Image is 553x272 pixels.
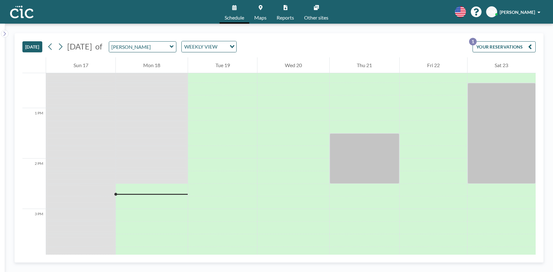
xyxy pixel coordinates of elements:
div: Search for option [182,41,236,52]
div: Sat 23 [468,57,536,73]
span: Maps [254,15,267,20]
span: of [95,42,102,51]
span: [DATE] [67,42,92,51]
p: 1 [469,38,477,45]
img: organization-logo [10,6,33,18]
div: 2 PM [22,159,46,209]
div: Fri 22 [400,57,467,73]
div: 3 PM [22,209,46,259]
span: Other sites [304,15,328,20]
div: Sun 17 [46,57,115,73]
button: [DATE] [22,41,42,52]
input: Search for option [219,43,226,51]
span: [PERSON_NAME] [500,9,535,15]
span: WEEKLY VIEW [183,43,219,51]
span: Schedule [225,15,244,20]
button: YOUR RESERVATIONS1 [473,41,536,52]
div: Wed 20 [257,57,329,73]
div: 12 PM [22,58,46,108]
div: Mon 18 [116,57,187,73]
input: Yuki [109,42,170,52]
div: 1 PM [22,108,46,159]
div: Tue 19 [188,57,257,73]
span: Reports [277,15,294,20]
div: Thu 21 [330,57,399,73]
span: KM [488,9,495,15]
